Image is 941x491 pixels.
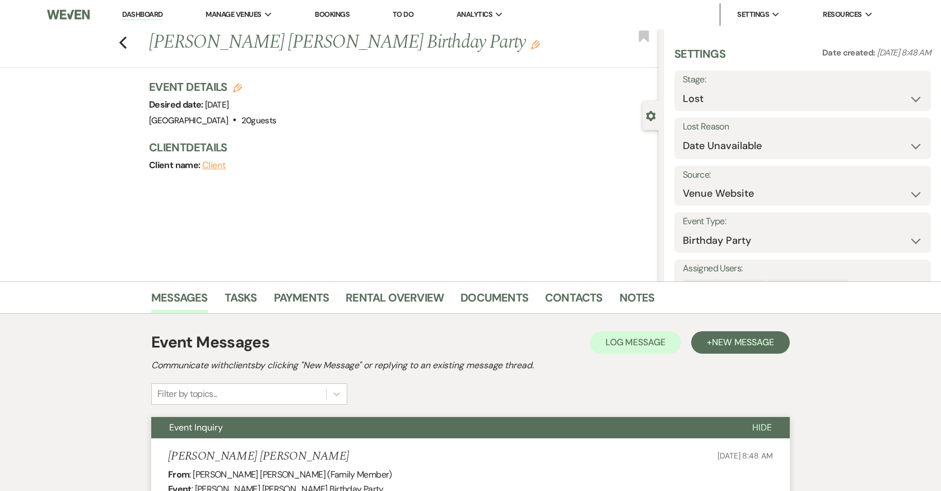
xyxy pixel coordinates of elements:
[202,161,226,170] button: Client
[168,450,349,464] h5: [PERSON_NAME] [PERSON_NAME]
[149,29,552,56] h1: [PERSON_NAME] [PERSON_NAME] Birthday Party
[151,417,734,438] button: Event Inquiry
[605,336,665,348] span: Log Message
[712,336,774,348] span: New Message
[122,10,162,20] a: Dashboard
[151,331,269,354] h1: Event Messages
[590,331,681,354] button: Log Message
[460,289,528,313] a: Documents
[734,417,790,438] button: Hide
[241,115,277,126] span: 20 guests
[737,9,769,20] span: Settings
[206,9,261,20] span: Manage Venues
[151,359,790,372] h2: Communicate with clients by clicking "New Message" or replying to an existing message thread.
[149,159,202,171] span: Client name:
[822,47,877,58] span: Date created:
[149,99,205,110] span: Desired date:
[149,115,228,126] span: [GEOGRAPHIC_DATA]
[718,451,773,461] span: [DATE] 8:48 AM
[346,289,444,313] a: Rental Overview
[157,387,217,401] div: Filter by topics...
[149,140,647,155] h3: Client Details
[315,10,350,19] a: Bookings
[752,421,772,433] span: Hide
[674,46,725,71] h3: Settings
[823,9,861,20] span: Resources
[683,167,923,183] label: Source:
[545,289,603,313] a: Contacts
[456,9,492,20] span: Analytics
[151,289,208,313] a: Messages
[169,421,223,433] span: Event Inquiry
[531,39,540,49] button: Edit
[619,289,655,313] a: Notes
[168,469,189,480] b: From
[877,47,931,58] span: [DATE] 8:48 AM
[646,110,656,121] button: Close lead details
[225,289,257,313] a: Tasks
[47,3,90,26] img: Weven Logo
[683,214,923,230] label: Event Type:
[149,79,276,95] h3: Event Details
[767,280,836,296] div: [PERSON_NAME]
[274,289,329,313] a: Payments
[683,72,923,88] label: Stage:
[205,99,229,110] span: [DATE]
[393,10,413,19] a: To Do
[691,331,790,354] button: +New Message
[683,261,923,277] label: Assigned Users:
[684,280,753,296] div: [PERSON_NAME]
[683,119,923,135] label: Lost Reason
